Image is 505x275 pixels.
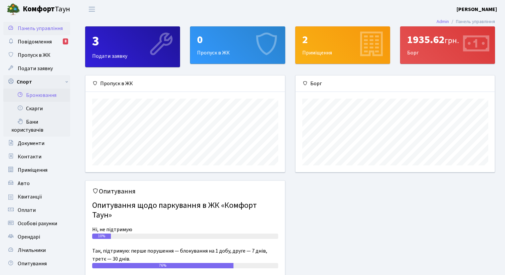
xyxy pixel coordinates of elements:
div: Подати заявку [86,27,180,67]
div: Пропуск в ЖК [86,76,285,92]
img: logo.png [7,3,20,16]
div: 0 [197,33,278,46]
a: Панель управління [3,22,70,35]
span: Квитанції [18,193,42,200]
a: Особові рахунки [3,217,70,230]
span: Таун [23,4,70,15]
span: Панель управління [18,25,63,32]
span: Пропуск в ЖК [18,51,50,59]
button: Переключити навігацію [83,4,100,15]
b: Комфорт [23,4,55,14]
span: Документи [18,140,44,147]
span: Контакти [18,153,41,160]
span: Авто [18,180,30,187]
a: Контакти [3,150,70,163]
a: Приміщення [3,163,70,177]
a: 2Приміщення [295,26,390,64]
a: 0Пропуск в ЖК [190,26,285,64]
div: Борг [400,27,495,63]
a: Квитанції [3,190,70,203]
h4: Опитування щодо паркування в ЖК «Комфорт Таун» [92,198,278,223]
span: Опитування [18,260,47,267]
div: Борг [296,76,495,92]
a: Повідомлення8 [3,35,70,48]
a: Подати заявку [3,62,70,75]
nav: breadcrumb [427,15,505,29]
div: Так, підтримую: перше порушення — блокування на 1 добу, друге — 7 днів, третє — 30 днів. [92,247,278,263]
span: Повідомлення [18,38,52,45]
span: грн. [445,35,459,46]
div: 2 [302,33,383,46]
a: 3Подати заявку [85,26,180,67]
div: Пропуск в ЖК [190,27,285,63]
a: Скарги [3,102,70,115]
span: Особові рахунки [18,220,57,227]
div: Ні, не підтримую [92,226,278,234]
span: Оплати [18,207,36,214]
a: Лічильники [3,244,70,257]
a: Оплати [3,203,70,217]
a: [PERSON_NAME] [457,5,497,13]
span: Приміщення [18,166,47,174]
a: Орендарі [3,230,70,244]
a: Бани користувачів [3,115,70,137]
div: 8 [63,38,68,44]
span: Орендарі [18,233,40,241]
div: Приміщення [296,27,390,63]
a: Admin [437,18,449,25]
a: Пропуск в ЖК [3,48,70,62]
div: 10% [92,234,111,239]
a: Бронювання [3,89,70,102]
h5: Опитування [92,187,278,195]
a: Опитування [3,257,70,270]
a: Спорт [3,75,70,89]
div: 3 [92,33,173,49]
b: [PERSON_NAME] [457,6,497,13]
div: 76% [92,263,233,268]
span: Лічильники [18,247,46,254]
div: 1935.62 [407,33,488,46]
a: Документи [3,137,70,150]
span: Подати заявку [18,65,53,72]
li: Панель управління [449,18,495,25]
a: Авто [3,177,70,190]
